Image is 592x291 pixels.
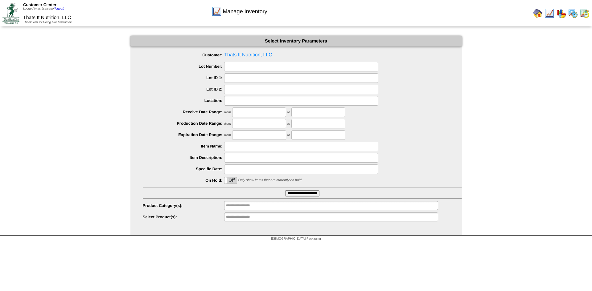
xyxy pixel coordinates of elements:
label: Receive Date Range: [143,110,224,114]
label: On Hold: [143,178,224,183]
label: Off [224,177,237,184]
div: OnOff [224,177,237,184]
img: line_graph.gif [545,8,554,18]
label: Production Date Range: [143,121,224,126]
a: (logout) [54,7,64,10]
span: Logged in as Jsalcedo [23,7,64,10]
span: Customer Center [23,2,56,7]
img: ZoRoCo_Logo(Green%26Foil)%20jpg.webp [2,3,19,23]
span: from [224,122,231,126]
img: line_graph.gif [212,6,222,16]
label: Specific Date: [143,167,224,171]
label: Product Category(s): [143,203,224,208]
img: graph.gif [556,8,566,18]
label: Lot Number: [143,64,224,69]
label: Lot ID 2: [143,87,224,91]
label: Customer: [143,53,224,57]
span: Manage Inventory [223,8,267,15]
div: Select Inventory Parameters [130,36,462,46]
img: home.gif [533,8,543,18]
span: Thats It Nutrition, LLC [23,15,71,20]
span: Only show items that are currently on hold. [238,178,302,182]
img: calendarprod.gif [568,8,578,18]
label: Location: [143,98,224,103]
label: Item Description: [143,155,224,160]
label: Expiration Date Range: [143,132,224,137]
img: calendarinout.gif [580,8,590,18]
span: to [287,122,290,126]
span: Thank You for Being Our Customer! [23,21,72,24]
label: Select Product(s): [143,215,224,219]
span: to [287,111,290,114]
label: Item Name: [143,144,224,148]
span: from [224,111,231,114]
label: Lot ID 1: [143,75,224,80]
span: [DEMOGRAPHIC_DATA] Packaging [271,237,321,240]
span: Thats It Nutrition, LLC [143,51,462,60]
span: to [287,133,290,137]
span: from [224,133,231,137]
